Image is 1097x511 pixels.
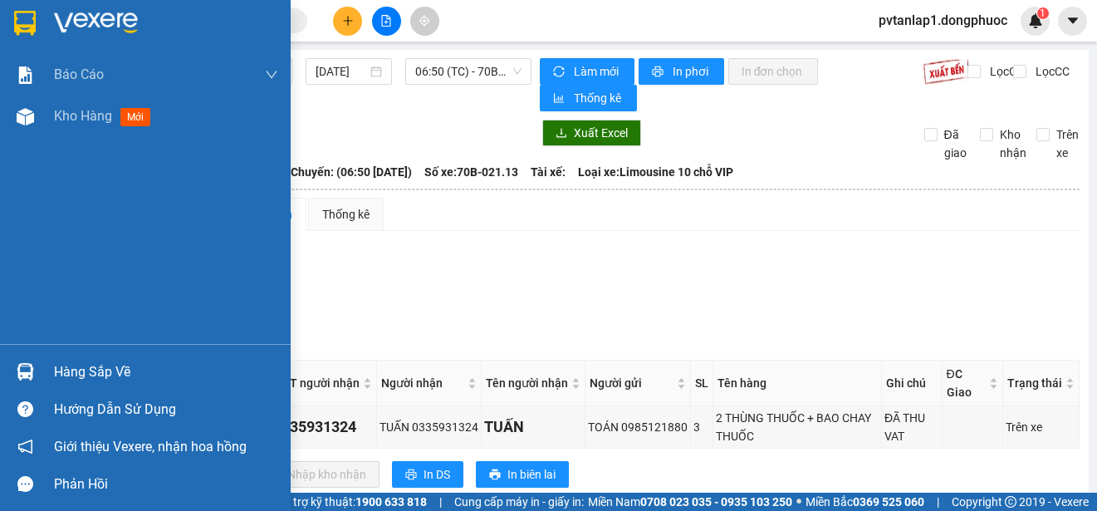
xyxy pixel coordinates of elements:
[54,397,278,422] div: Hướng dẫn sử dụng
[938,125,973,162] span: Đã giao
[716,409,879,445] div: 2 THÙNG THUỐC + BAO CHAY THUỐC
[380,418,478,436] div: TUẤN 0335931324
[1058,7,1087,36] button: caret-down
[322,205,370,224] div: Thống kê
[342,15,354,27] span: plus
[553,92,567,106] span: bar-chart
[993,125,1033,162] span: Kho nhận
[1029,62,1072,81] span: Lọc CC
[54,360,278,385] div: Hàng sắp về
[17,401,33,417] span: question-circle
[424,465,450,484] span: In DS
[415,59,522,84] span: 06:50 (TC) - 70B-021.13
[131,74,203,84] span: Hotline: 19001152
[424,163,518,181] span: Số xe: 70B-021.13
[83,106,173,118] span: VPTL1408250001
[17,363,34,381] img: warehouse-icon
[578,163,733,181] span: Loại xe: Limousine 10 chỗ VIP
[439,493,442,511] span: |
[542,120,641,146] button: downloadXuất Excel
[5,120,101,130] span: In ngày:
[1006,418,1076,436] div: Trên xe
[691,361,713,406] th: SL
[853,495,924,509] strong: 0369 525 060
[728,58,819,85] button: In đơn chọn
[489,469,501,482] span: printer
[14,11,36,36] img: logo-vxr
[291,163,412,181] span: Chuyến: (06:50 [DATE])
[381,374,464,392] span: Người nhận
[673,62,711,81] span: In phơi
[17,439,33,454] span: notification
[531,163,566,181] span: Tài xế:
[333,7,362,36] button: plus
[1028,13,1043,28] img: icon-new-feature
[380,15,392,27] span: file-add
[355,495,427,509] strong: 1900 633 818
[588,493,792,511] span: Miền Nam
[5,107,173,117] span: [PERSON_NAME]:
[806,493,924,511] span: Miền Bắc
[120,108,150,126] span: mới
[54,64,104,85] span: Báo cáo
[574,62,621,81] span: Làm mới
[796,499,801,505] span: ⚪️
[1040,7,1046,19] span: 1
[588,418,688,436] div: TOÁN 0985121880
[540,85,637,111] button: bar-chartThống kê
[17,66,34,84] img: solution-icon
[923,58,970,85] img: 9k=
[937,493,939,511] span: |
[947,365,986,401] span: ĐC Giao
[410,7,439,36] button: aim
[6,10,80,83] img: logo
[17,476,33,492] span: message
[54,436,247,457] span: Giới thiệu Vexere, nhận hoa hồng
[17,108,34,125] img: warehouse-icon
[405,469,417,482] span: printer
[276,493,427,511] span: Hỗ trợ kỹ thuật:
[1050,125,1085,162] span: Trên xe
[540,58,634,85] button: syncLàm mới
[556,127,567,140] span: download
[37,120,101,130] span: 06:23:27 [DATE]
[392,461,463,488] button: printerIn DS
[54,108,112,124] span: Kho hàng
[884,409,939,445] div: ĐÃ THU VAT
[265,68,278,81] span: down
[574,124,628,142] span: Xuất Excel
[131,9,228,23] strong: ĐỒNG PHƯỚC
[865,10,1021,31] span: pvtanlap1.dongphuoc
[484,415,582,439] div: TUẤN
[652,66,666,79] span: printer
[486,374,568,392] span: Tên người nhận
[553,66,567,79] span: sync
[275,374,360,392] span: SĐT người nhận
[45,90,203,103] span: -----------------------------------------
[693,418,710,436] div: 3
[1007,374,1062,392] span: Trạng thái
[256,461,380,488] button: downloadNhập kho nhận
[476,461,569,488] button: printerIn biên lai
[507,465,556,484] span: In biên lai
[713,361,882,406] th: Tên hàng
[1065,13,1080,28] span: caret-down
[54,472,278,497] div: Phản hồi
[1005,496,1016,508] span: copyright
[1037,7,1049,19] sup: 1
[983,62,1026,81] span: Lọc CR
[316,62,367,81] input: 14/08/2025
[131,50,228,71] span: 01 Võ Văn Truyện, KP.1, Phường 2
[574,89,624,107] span: Thống kê
[271,406,377,449] td: 0335931324
[482,406,585,449] td: TUẤN
[454,493,584,511] span: Cung cấp máy in - giấy in:
[882,361,943,406] th: Ghi chú
[640,495,792,509] strong: 0708 023 035 - 0935 103 250
[372,7,401,36] button: file-add
[131,27,223,47] span: Bến xe [GEOGRAPHIC_DATA]
[639,58,724,85] button: printerIn phơi
[273,415,374,439] div: 0335931324
[419,15,430,27] span: aim
[590,374,673,392] span: Người gửi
